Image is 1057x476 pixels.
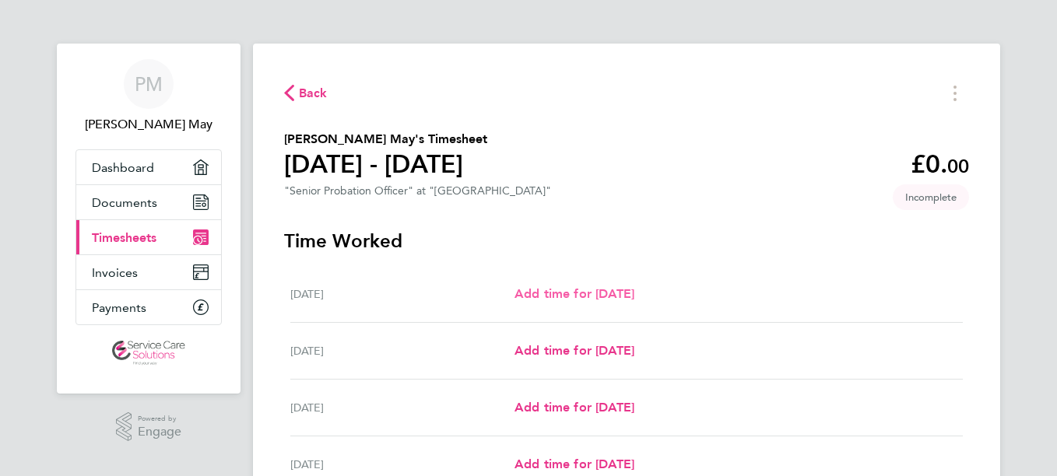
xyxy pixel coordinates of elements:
a: PM[PERSON_NAME] May [75,59,222,134]
span: Dashboard [92,160,154,175]
span: Back [299,84,328,103]
span: Add time for [DATE] [514,343,634,358]
button: Timesheets Menu [941,81,969,105]
h1: [DATE] - [DATE] [284,149,487,180]
a: Documents [76,185,221,219]
a: Powered byEngage [116,412,182,442]
div: "Senior Probation Officer" at "[GEOGRAPHIC_DATA]" [284,184,551,198]
a: Dashboard [76,150,221,184]
h3: Time Worked [284,229,969,254]
a: Go to home page [75,341,222,366]
a: Payments [76,290,221,324]
a: Add time for [DATE] [514,455,634,474]
a: Add time for [DATE] [514,398,634,417]
span: Add time for [DATE] [514,400,634,415]
span: Engage [138,425,181,439]
button: Back [284,83,328,103]
span: Powered by [138,412,181,425]
a: Add time for [DATE] [514,285,634,303]
div: [DATE] [290,398,514,417]
span: Add time for [DATE] [514,457,634,471]
h2: [PERSON_NAME] May's Timesheet [284,130,487,149]
div: [DATE] [290,455,514,474]
span: Timesheets [92,230,156,245]
span: PM [135,74,163,94]
nav: Main navigation [57,44,241,394]
app-decimal: £0. [911,149,969,179]
a: Add time for [DATE] [514,341,634,360]
a: Timesheets [76,220,221,254]
img: servicecare-logo-retina.png [112,341,185,366]
span: Payments [92,300,146,315]
span: Patsy May [75,115,222,134]
span: This timesheet is Incomplete. [893,184,969,210]
span: Invoices [92,265,138,280]
span: Add time for [DATE] [514,286,634,301]
span: 00 [947,155,969,177]
a: Invoices [76,255,221,289]
span: Documents [92,195,157,210]
div: [DATE] [290,341,514,360]
div: [DATE] [290,285,514,303]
